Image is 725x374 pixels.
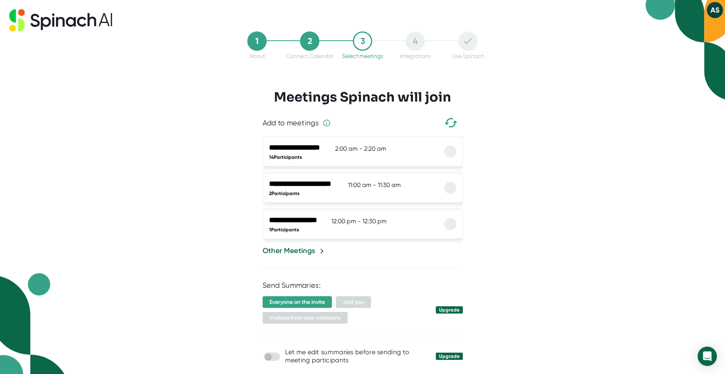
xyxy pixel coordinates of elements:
span: 2 Participants [269,191,300,196]
span: Everyone on the invite [263,296,332,308]
span: 11:00 am - 11:30 am [348,181,401,189]
button: Other Meetings [263,245,327,256]
div: Upgrade [439,353,460,359]
div: 3 [353,31,372,51]
div: Other Meetings [263,245,315,256]
span: 2:00 am - 2:20 am [335,145,386,152]
div: 4 [406,31,425,51]
h3: Meetings Spinach will join [274,89,451,105]
div: About [249,53,265,59]
button: AS [707,2,723,18]
span: Invitees from your company [263,312,348,324]
span: 12:00 pm - 12:30 pm [331,218,387,225]
span: Just you [336,296,371,308]
div: Add to meetings [263,118,319,128]
div: 2 [300,31,319,51]
div: 1 [247,31,267,51]
div: Upgrade [439,307,460,313]
div: Integrations [400,53,431,59]
div: Connect Calendar [286,53,333,59]
div: Send Summaries: [263,281,463,290]
div: Let me edit summaries before sending to meeting participants [285,348,430,364]
span: 14 Participants [269,154,302,160]
div: Open Intercom Messenger [698,347,717,366]
span: 1 Participants [269,227,299,233]
div: Select meetings [342,53,383,59]
div: Use Spinach [452,53,484,59]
